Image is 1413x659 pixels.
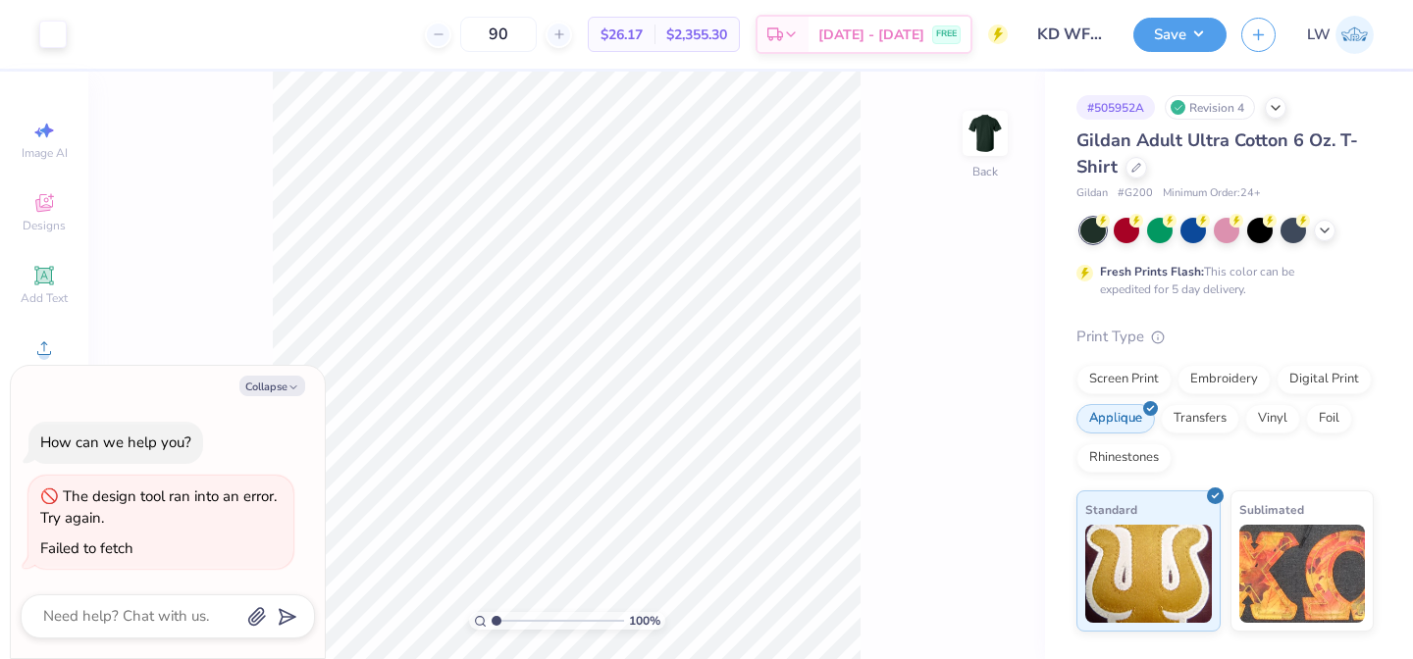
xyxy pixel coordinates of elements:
[21,290,68,306] span: Add Text
[629,612,660,630] span: 100 %
[1239,525,1366,623] img: Sublimated
[40,538,133,558] div: Failed to fetch
[1165,95,1255,120] div: Revision 4
[818,25,924,45] span: [DATE] - [DATE]
[22,145,68,161] span: Image AI
[1239,499,1304,520] span: Sublimated
[1076,443,1172,473] div: Rhinestones
[1118,185,1153,202] span: # G200
[1277,365,1372,394] div: Digital Print
[1022,15,1119,54] input: Untitled Design
[1163,185,1261,202] span: Minimum Order: 24 +
[966,114,1005,153] img: Back
[1177,365,1271,394] div: Embroidery
[239,376,305,396] button: Collapse
[1076,95,1155,120] div: # 505952A
[601,25,643,45] span: $26.17
[936,27,957,41] span: FREE
[1076,404,1155,433] div: Applique
[1076,365,1172,394] div: Screen Print
[1335,16,1374,54] img: Lauren Winslow
[25,363,64,379] span: Upload
[666,25,727,45] span: $2,355.30
[1076,326,1374,348] div: Print Type
[1307,24,1331,46] span: LW
[1100,263,1341,298] div: This color can be expedited for 5 day delivery.
[1245,404,1300,433] div: Vinyl
[40,432,191,452] div: How can we help you?
[1085,499,1137,520] span: Standard
[1076,128,1358,178] span: Gildan Adult Ultra Cotton 6 Oz. T-Shirt
[1307,16,1374,54] a: LW
[1076,185,1108,202] span: Gildan
[40,486,277,529] div: The design tool ran into an error. Try again.
[1100,264,1204,279] strong: Fresh Prints Flash:
[23,218,66,233] span: Designs
[1085,525,1212,623] img: Standard
[972,163,998,180] div: Back
[460,17,537,52] input: – –
[1133,18,1227,52] button: Save
[1161,404,1239,433] div: Transfers
[1306,404,1352,433] div: Foil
